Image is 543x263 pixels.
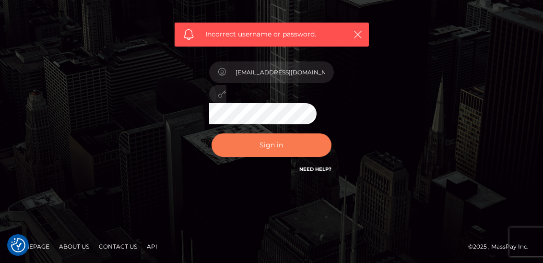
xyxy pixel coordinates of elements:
button: Sign in [212,133,331,157]
img: Revisit consent button [11,238,25,252]
button: Consent Preferences [11,238,25,252]
input: Username... [226,61,334,83]
a: API [143,239,161,254]
a: Homepage [11,239,53,254]
span: Incorrect username or password. [206,29,342,39]
div: © 2025 , MassPay Inc. [468,241,536,252]
a: Need Help? [299,166,331,172]
a: Contact Us [95,239,141,254]
a: About Us [55,239,93,254]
